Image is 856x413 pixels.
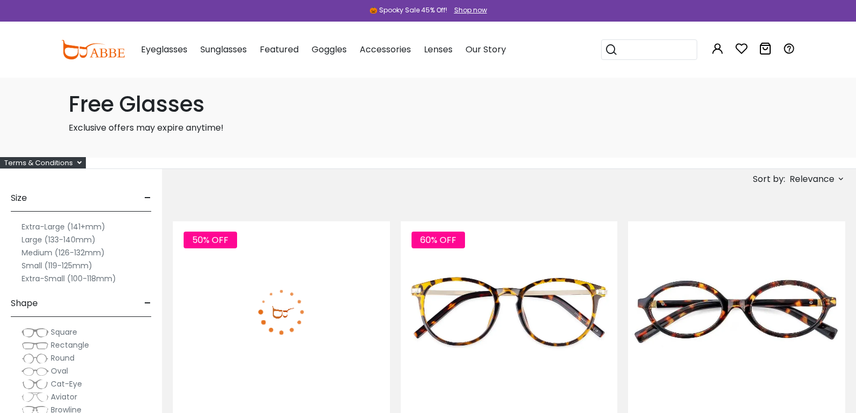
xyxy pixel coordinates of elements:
img: Cat-Eye.png [22,379,49,390]
span: Cat-Eye [51,378,82,389]
span: 60% OFF [412,232,465,248]
span: Eyeglasses [141,43,187,56]
span: Aviator [51,391,77,402]
label: Medium (126-132mm) [22,246,105,259]
span: Lenses [424,43,453,56]
span: Size [11,185,27,211]
span: Featured [260,43,299,56]
span: Sunglasses [200,43,247,56]
p: Exclusive offers may expire anytime! [69,121,788,134]
span: Rectangle [51,340,89,350]
div: 🎃 Spooky Sale 45% Off! [369,5,447,15]
label: Extra-Large (141+mm) [22,220,105,233]
label: Large (133-140mm) [22,233,96,246]
label: Extra-Small (100-118mm) [22,272,116,285]
span: Shape [11,290,38,316]
img: Square.png [22,327,49,338]
span: Square [51,327,77,337]
h1: Free Glasses [69,91,788,117]
img: Gun Laya - Plastic ,Universal Bridge Fit [173,221,390,402]
img: Tortoise Knowledge - Acetate ,Universal Bridge Fit [628,221,845,402]
img: Aviator.png [22,392,49,403]
img: Rectangle.png [22,340,49,351]
img: abbeglasses.com [61,40,125,59]
span: Goggles [312,43,347,56]
a: Shop now [449,5,487,15]
span: - [144,290,151,316]
span: Relevance [790,170,834,189]
span: - [144,185,151,211]
span: Our Story [466,43,506,56]
span: Round [51,353,75,363]
img: Round.png [22,353,49,364]
label: Small (119-125mm) [22,259,92,272]
div: Shop now [454,5,487,15]
img: Oval.png [22,366,49,377]
img: Tortoise Callie - Combination ,Universal Bridge Fit [401,221,618,402]
span: 50% OFF [184,232,237,248]
span: Accessories [360,43,411,56]
span: Sort by: [753,173,785,185]
span: Oval [51,365,68,376]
